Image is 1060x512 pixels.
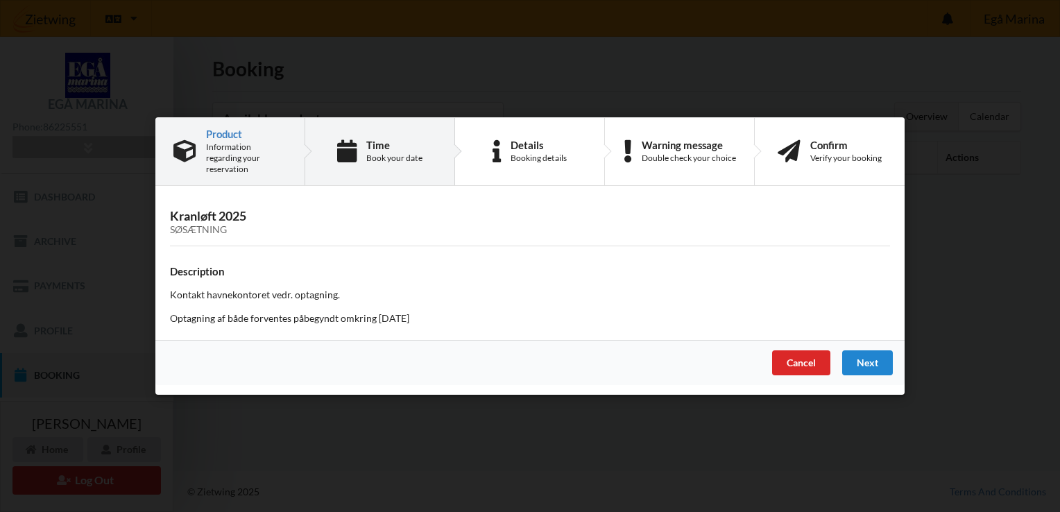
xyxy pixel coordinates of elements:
p: Optagning af både forventes påbegyndt omkring [DATE] [170,312,890,325]
div: Søsætning [170,224,890,236]
div: Booking details [511,153,567,164]
div: Double check your choice [642,153,736,164]
p: Kontakt havnekontoret vedr. optagning. [170,288,890,302]
div: Product [206,128,287,139]
div: Confirm [810,139,882,151]
h4: Description [170,265,890,278]
div: Details [511,139,567,151]
h3: Kranløft 2025 [170,208,890,236]
div: Cancel [772,350,830,375]
div: Verify your booking [810,153,882,164]
div: Information regarding your reservation [206,142,287,175]
div: Time [366,139,422,151]
div: Warning message [642,139,736,151]
div: Book your date [366,153,422,164]
div: Next [842,350,893,375]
